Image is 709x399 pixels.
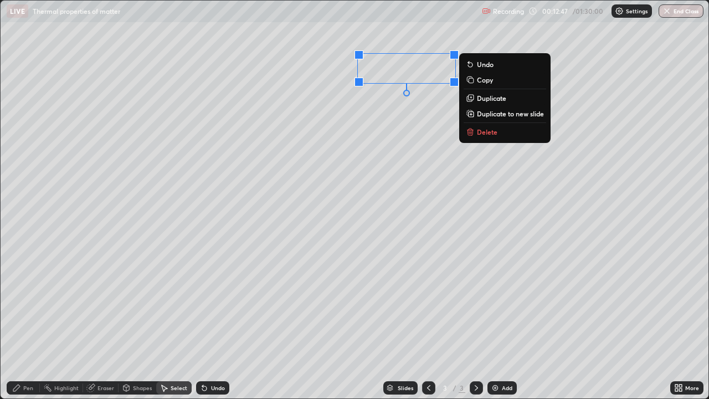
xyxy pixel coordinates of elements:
[133,385,152,391] div: Shapes
[477,94,506,103] p: Duplicate
[464,91,546,105] button: Duplicate
[398,385,413,391] div: Slides
[33,7,120,16] p: Thermal properties of matter
[477,109,544,118] p: Duplicate to new slide
[464,125,546,139] button: Delete
[502,385,512,391] div: Add
[615,7,624,16] img: class-settings-icons
[477,60,494,69] p: Undo
[459,383,465,393] div: 3
[464,58,546,71] button: Undo
[685,385,699,391] div: More
[54,385,79,391] div: Highlight
[477,127,497,136] p: Delete
[211,385,225,391] div: Undo
[659,4,703,18] button: End Class
[464,107,546,120] button: Duplicate to new slide
[171,385,187,391] div: Select
[493,7,524,16] p: Recording
[482,7,491,16] img: recording.375f2c34.svg
[464,73,546,86] button: Copy
[10,7,25,16] p: LIVE
[477,75,493,84] p: Copy
[626,8,648,14] p: Settings
[97,385,114,391] div: Eraser
[23,385,33,391] div: Pen
[491,383,500,392] img: add-slide-button
[440,385,451,391] div: 3
[453,385,456,391] div: /
[662,7,671,16] img: end-class-cross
